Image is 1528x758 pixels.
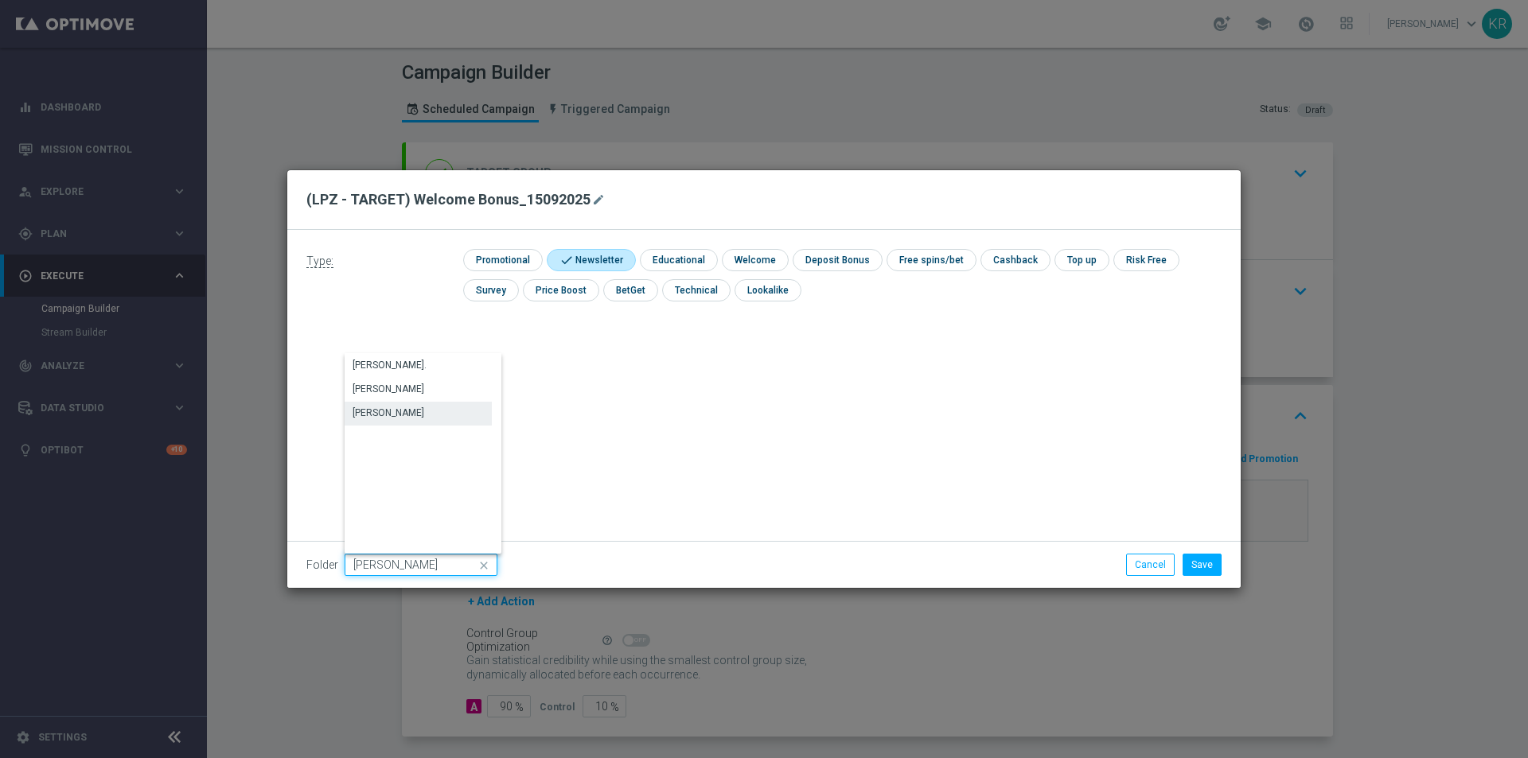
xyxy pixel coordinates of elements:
i: close [477,554,493,577]
button: Save [1183,554,1222,576]
div: Press SPACE to select this row. [345,378,492,402]
input: Quick find [345,554,497,576]
h2: (LPZ - TARGET) Welcome Bonus_15092025 [306,190,591,209]
span: Type: [306,255,333,268]
i: mode_edit [592,193,605,206]
label: Folder [306,558,338,572]
div: Press SPACE to select this row. [345,402,492,426]
button: mode_edit [591,190,610,209]
button: Cancel [1126,554,1175,576]
div: [PERSON_NAME] [353,406,424,420]
div: [PERSON_NAME]. [353,358,427,372]
div: [PERSON_NAME] [353,382,424,396]
div: Press SPACE to select this row. [345,354,492,378]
